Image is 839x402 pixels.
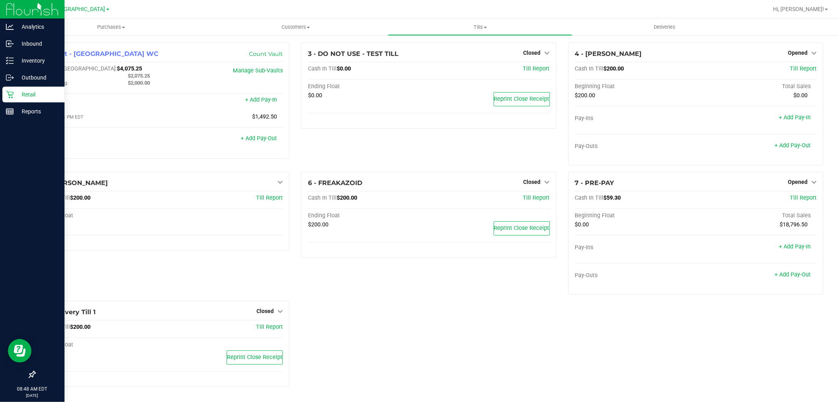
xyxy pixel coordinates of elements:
[6,57,14,65] inline-svg: Inventory
[308,65,337,72] span: Cash In Till
[780,221,808,228] span: $18,796.50
[523,65,550,72] a: Till Report
[575,244,696,251] div: Pay-Ins
[245,96,277,103] a: + Add Pay-In
[4,393,61,398] p: [DATE]
[14,107,61,116] p: Reports
[241,135,277,142] a: + Add Pay-Out
[128,80,150,86] span: $2,000.00
[696,83,817,90] div: Total Sales
[41,308,96,316] span: 8 - Delivery Till 1
[14,56,61,65] p: Inventory
[388,19,572,35] a: Tills
[696,212,817,219] div: Total Sales
[575,212,696,219] div: Beginning Float
[572,19,757,35] a: Deliveries
[779,114,811,121] a: + Add Pay-In
[41,50,159,57] span: 1 - Vault - [GEOGRAPHIC_DATA] WC
[308,83,429,90] div: Ending Float
[308,195,337,201] span: Cash In Till
[41,212,162,219] div: Ending Float
[117,65,142,72] span: $4,075.25
[643,24,686,31] span: Deliveries
[308,212,429,219] div: Ending Float
[575,179,614,187] span: 7 - PRE-PAY
[6,107,14,115] inline-svg: Reports
[575,221,589,228] span: $0.00
[575,195,604,201] span: Cash In Till
[19,19,203,35] a: Purchases
[790,65,817,72] a: Till Report
[494,221,550,235] button: Reprint Close Receipt
[575,92,596,99] span: $200.00
[494,225,549,232] span: Reprint Close Receipt
[41,341,162,348] div: Ending Float
[774,271,811,278] a: + Add Pay-Out
[337,195,357,201] span: $200.00
[575,143,696,150] div: Pay-Outs
[604,195,621,201] span: $59.30
[575,272,696,279] div: Pay-Outs
[524,50,541,56] span: Closed
[6,91,14,98] inline-svg: Retail
[308,92,322,99] span: $0.00
[70,195,90,201] span: $200.00
[41,136,162,143] div: Pay-Outs
[308,221,328,228] span: $200.00
[793,92,808,99] span: $0.00
[252,113,277,120] span: $1,492.50
[494,96,549,102] span: Reprint Close Receipt
[249,50,283,57] a: Count Vault
[41,65,117,72] span: Cash In [GEOGRAPHIC_DATA]:
[604,65,624,72] span: $200.00
[523,195,550,201] a: Till Report
[790,195,817,201] a: Till Report
[524,179,541,185] span: Closed
[308,179,362,187] span: 6 - FREAKAZOID
[575,115,696,122] div: Pay-Ins
[14,39,61,48] p: Inbound
[233,67,283,74] a: Manage Sub-Vaults
[388,24,572,31] span: Tills
[6,23,14,31] inline-svg: Analytics
[14,73,61,82] p: Outbound
[6,40,14,48] inline-svg: Inbound
[14,22,61,31] p: Analytics
[41,179,108,187] span: 5 - [PERSON_NAME]
[19,24,203,31] span: Purchases
[779,243,811,250] a: + Add Pay-In
[52,6,105,13] span: [GEOGRAPHIC_DATA]
[4,385,61,393] p: 08:48 AM EDT
[204,24,387,31] span: Customers
[203,19,388,35] a: Customers
[256,195,283,201] a: Till Report
[575,50,642,57] span: 4 - [PERSON_NAME]
[773,6,824,12] span: Hi, [PERSON_NAME]!
[788,179,808,185] span: Opened
[774,142,811,149] a: + Add Pay-Out
[337,65,351,72] span: $0.00
[128,73,150,79] span: $2,075.25
[256,308,274,314] span: Closed
[494,92,550,106] button: Reprint Close Receipt
[14,90,61,99] p: Retail
[227,354,282,361] span: Reprint Close Receipt
[575,83,696,90] div: Beginning Float
[6,74,14,82] inline-svg: Outbound
[8,339,31,363] iframe: Resource center
[256,324,283,330] a: Till Report
[227,350,283,365] button: Reprint Close Receipt
[41,97,162,104] div: Pay-Ins
[308,50,398,57] span: 3 - DO NOT USE - TEST TILL
[788,50,808,56] span: Opened
[575,65,604,72] span: Cash In Till
[70,324,90,330] span: $200.00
